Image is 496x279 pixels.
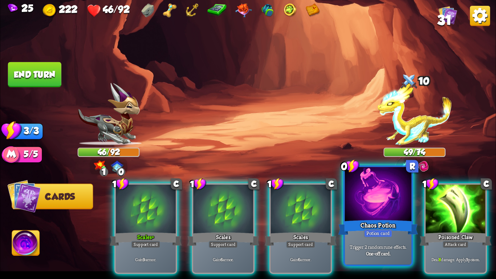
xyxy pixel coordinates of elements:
div: Scales [265,231,337,247]
div: 1 [112,178,129,190]
div: 0 [341,159,359,173]
img: DebuffImmunity.png [417,160,429,173]
img: Regal Pillow - Heal an additional 15 HP when you rest at the campfire. [235,4,252,17]
button: Cards [12,184,93,209]
img: ChevalierSigil.png [111,161,123,173]
b: 6 [298,256,300,262]
div: 5/5 [12,146,42,163]
b: 3 [466,256,468,262]
img: Map - Reveal all path points on the map. [306,4,321,17]
img: Options_Button.png [470,6,490,26]
div: 0 [117,168,125,176]
button: End turn [8,62,61,87]
p: Trigger 2 random rune effects. [346,243,410,250]
img: Golden Bone - Upgrade first non-upgraded card drawn each turn for 1 round. [163,4,176,17]
img: Heart.png [87,4,101,17]
img: Gold.png [43,4,57,17]
b: One-off card. [366,250,391,257]
img: Cards_Icon.png [439,6,457,24]
b: 6 [220,256,223,262]
b: 9 [143,256,145,262]
span: 46/92 [103,4,130,15]
p: Gain armor. [272,256,329,262]
div: Scales+ [110,231,182,247]
div: Gold [43,4,77,18]
img: HealingLight.png [400,160,412,173]
img: Anchor - Start each combat with 10 armor. [185,4,199,17]
img: Gym Bag - Gain 1 Bonus Damage at the start of the combat. [261,4,275,17]
div: View all the cards in your deck [439,6,457,27]
div: R [406,160,418,173]
div: C [248,178,260,190]
img: Dragonstone - Raise your max HP by 1 after each combat. [141,4,154,17]
span: 31 [437,13,451,28]
div: C [171,178,182,190]
img: Chevalier_Dragon.png [78,83,139,145]
img: Cards_Icon.png [7,179,41,213]
div: 1 [190,178,207,190]
img: Mana_Points.png [2,146,21,165]
div: Attack card [443,241,469,248]
div: C [481,178,492,190]
img: Stamina_Icon.png [1,121,22,141]
img: Calculator - Shop inventory can be reset 3 times. [207,4,227,17]
p: Deal damage. Apply poison. [427,256,484,262]
img: Light_Dragon.png [377,83,452,145]
div: Health [87,4,130,18]
div: Poisoned Claw [420,231,492,247]
p: Gain armor. [195,256,252,262]
span: 222 [59,4,77,15]
div: Support card [131,241,160,248]
div: 49/74 [384,149,444,156]
img: Gem.png [8,4,18,13]
div: Chaos Potion [338,219,418,236]
p: Gain armor. [117,256,174,262]
b: 8 [439,256,441,262]
img: Golden Paw - Enemies drop more gold. [283,4,297,17]
div: Scales [187,231,259,247]
div: 46/92 [78,149,139,156]
div: C [326,178,337,190]
div: Support card [208,241,238,248]
div: 10 [383,72,446,92]
div: 1 [267,178,284,190]
span: Cards [45,192,75,202]
div: 1 [422,178,439,190]
div: Potion card [364,229,393,237]
div: Gems [8,3,33,14]
img: Bonus_Damage_Icon.png [94,161,106,171]
div: Support card [286,241,316,248]
img: Ability_Icon.png [12,231,40,259]
div: 3/3 [12,123,43,139]
div: 1 [99,168,108,176]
